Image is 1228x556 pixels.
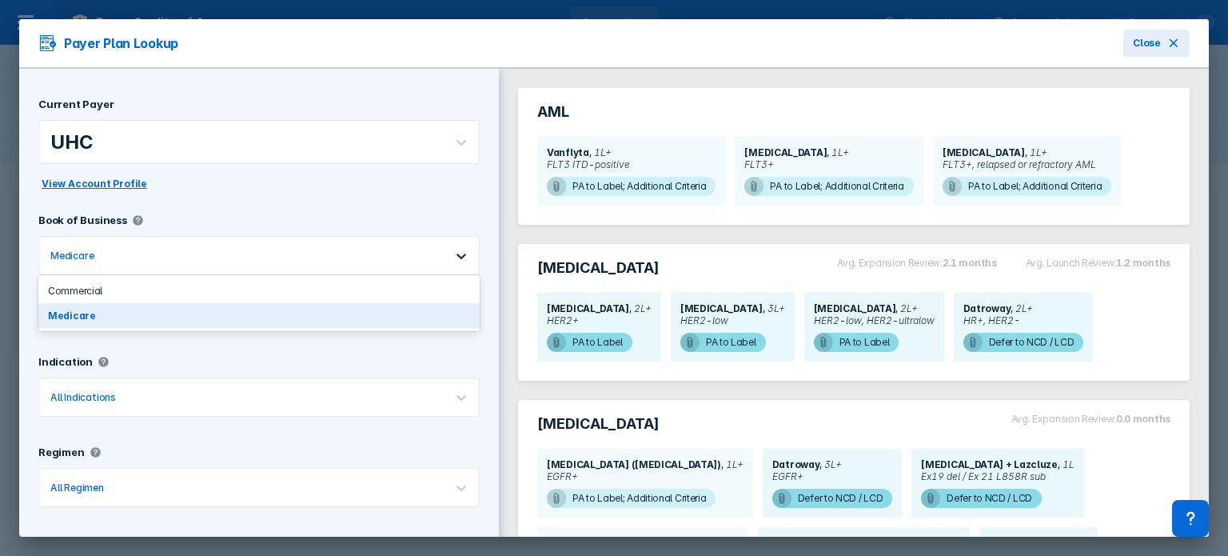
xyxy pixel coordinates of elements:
span: PA to Label [814,333,899,352]
span: FLT3+, relapsed or refractory AML [943,158,1111,170]
span: Defer to NCD / LCD [921,489,1042,508]
span: EGFR+ [547,470,744,482]
div: Medicare [50,250,94,262]
span: 1L+ [827,146,849,158]
span: 3L+ [763,302,785,314]
span: Close [1133,36,1161,50]
span: Avg. Expansion Review: [1011,413,1116,425]
span: [MEDICAL_DATA] [744,146,827,158]
span: Datroway [963,302,1011,314]
span: 1L [1058,458,1074,470]
button: Close [1123,30,1190,57]
button: View Account Profile [38,174,150,194]
span: Avg. Launch Review: [1026,257,1116,269]
span: PA to Label; Additional Criteria [547,177,716,196]
span: 1L+ [589,146,612,158]
a: View Account Profile [38,174,150,190]
span: Defer to NCD / LCD [963,333,1084,352]
span: [MEDICAL_DATA] [943,146,1025,158]
span: PA to Label [547,333,632,352]
span: [MEDICAL_DATA] [814,302,896,314]
b: 2.1 months [943,257,997,269]
span: [MEDICAL_DATA] ([MEDICAL_DATA]) [547,458,721,470]
h3: Book of Business [38,214,127,226]
b: 0.0 months [1116,413,1170,425]
span: 2L+ [629,302,652,314]
span: 1L+ [1025,146,1047,158]
span: [MEDICAL_DATA] + Lazcluze [921,458,1058,470]
span: [MEDICAL_DATA] [680,302,763,314]
b: 1.2 months [1116,257,1170,269]
div: All Regimen [50,482,104,494]
h3: Payer Plan Lookup [38,34,178,53]
span: Defer to NCD / LCD [772,489,893,508]
div: UHC [50,130,93,154]
h3: Current Payer [38,98,114,110]
span: PA to Label; Additional Criteria [547,489,716,508]
span: FLT3 ITD-positive [547,158,716,170]
span: HER2-low [680,314,785,326]
span: View Account Profile [42,177,147,191]
h3: Indication [38,355,93,368]
span: PA to Label [680,333,766,352]
span: FLT3+ [744,158,913,170]
span: HER2+ [547,314,652,326]
h3: Regimen [38,446,85,458]
span: 1L+ [721,458,744,470]
span: EGFR+ [772,470,893,482]
span: Ex19 del / Ex 21 L858R sub [921,470,1074,482]
div: Medicare [38,303,480,328]
span: HR+, HER2- [963,314,1084,326]
span: HER2-low, HER2-ultralow [814,314,935,326]
span: 2L+ [895,302,918,314]
span: Avg. Expansion Review: [837,257,942,269]
span: [MEDICAL_DATA] [547,302,629,314]
span: Datroway [772,458,820,470]
div: Contact Support [1172,500,1209,537]
span: Vanflyta [547,146,589,158]
div: All Indications [50,391,116,403]
span: 2L+ [1011,302,1033,314]
div: Commercial [38,278,480,303]
span: [MEDICAL_DATA] [537,414,660,434]
span: PA to Label; Additional Criteria [943,177,1111,196]
span: AML [537,102,569,122]
span: PA to Label; Additional Criteria [744,177,913,196]
span: [MEDICAL_DATA] [537,258,660,278]
span: 3L+ [819,458,842,470]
